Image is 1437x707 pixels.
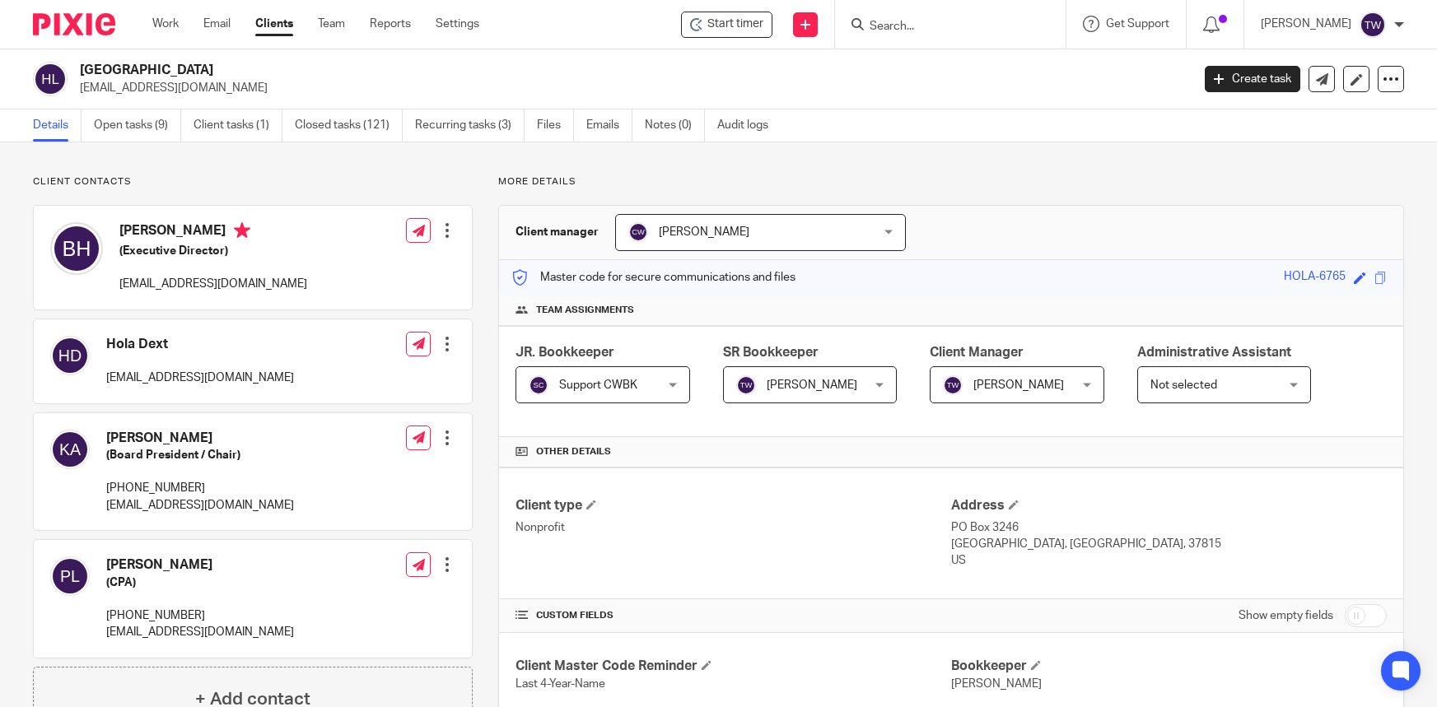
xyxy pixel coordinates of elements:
[106,556,294,574] h4: [PERSON_NAME]
[1239,607,1333,624] label: Show empty fields
[516,658,951,675] h4: Client Master Code Reminder
[1106,18,1169,30] span: Get Support
[681,12,772,38] div: HOLA Lakeway
[1261,16,1351,32] p: [PERSON_NAME]
[106,370,294,386] p: [EMAIL_ADDRESS][DOMAIN_NAME]
[717,109,781,142] a: Audit logs
[152,16,179,32] a: Work
[516,609,951,622] h4: CUSTOM FIELDS
[723,346,819,359] span: SR Bookkeeper
[536,445,611,458] span: Other details
[511,269,795,286] p: Master code for secure communications and files
[50,336,90,375] img: svg%3E
[951,552,1387,569] p: US
[106,447,294,463] h5: (Board President / Chair)
[951,497,1387,514] h4: Address
[529,375,548,395] img: svg%3E
[586,109,632,142] a: Emails
[234,222,250,239] i: Primary
[1360,12,1386,38] img: svg%3E
[930,346,1024,359] span: Client Manager
[50,222,103,275] img: svg%3E
[415,109,525,142] a: Recurring tasks (3)
[295,109,403,142] a: Closed tasks (121)
[33,175,473,188] p: Client contacts
[736,375,756,395] img: svg%3E
[106,430,294,447] h4: [PERSON_NAME]
[498,175,1404,188] p: More details
[536,304,634,317] span: Team assignments
[119,222,307,243] h4: [PERSON_NAME]
[106,497,294,514] p: [EMAIL_ADDRESS][DOMAIN_NAME]
[951,519,1387,536] p: PO Box 3246
[80,80,1180,96] p: [EMAIL_ADDRESS][DOMAIN_NAME]
[537,109,574,142] a: Files
[516,224,599,240] h3: Client manager
[1137,346,1291,359] span: Administrative Assistant
[33,13,115,35] img: Pixie
[516,519,951,536] p: Nonprofit
[33,62,68,96] img: svg%3E
[106,574,294,591] h5: (CPA)
[50,430,90,469] img: svg%3E
[516,497,951,514] h4: Client type
[119,276,307,292] p: [EMAIL_ADDRESS][DOMAIN_NAME]
[33,109,82,142] a: Details
[50,556,90,596] img: svg%3E
[255,16,293,32] a: Clients
[1150,379,1217,391] span: Not selected
[94,109,181,142] a: Open tasks (9)
[516,346,614,359] span: JR. Bookkeeper
[659,226,749,238] span: [PERSON_NAME]
[194,109,282,142] a: Client tasks (1)
[559,379,637,391] span: Support CWBK
[951,678,1042,690] span: [PERSON_NAME]
[1284,268,1346,287] div: HOLA-6765
[318,16,345,32] a: Team
[951,536,1387,552] p: [GEOGRAPHIC_DATA], [GEOGRAPHIC_DATA], 37815
[106,336,294,353] h4: Hola Dext
[119,243,307,259] h5: (Executive Director)
[628,222,648,242] img: svg%3E
[80,62,960,79] h2: [GEOGRAPHIC_DATA]
[106,607,294,624] p: [PHONE_NUMBER]
[707,16,763,33] span: Start timer
[370,16,411,32] a: Reports
[1205,66,1300,92] a: Create task
[106,480,294,496] p: [PHONE_NUMBER]
[436,16,479,32] a: Settings
[943,375,963,395] img: svg%3E
[516,678,605,690] span: Last 4-Year-Name
[868,20,1016,35] input: Search
[951,658,1387,675] h4: Bookkeeper
[645,109,705,142] a: Notes (0)
[106,624,294,640] p: [EMAIL_ADDRESS][DOMAIN_NAME]
[973,379,1064,391] span: [PERSON_NAME]
[767,379,857,391] span: [PERSON_NAME]
[203,16,231,32] a: Email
